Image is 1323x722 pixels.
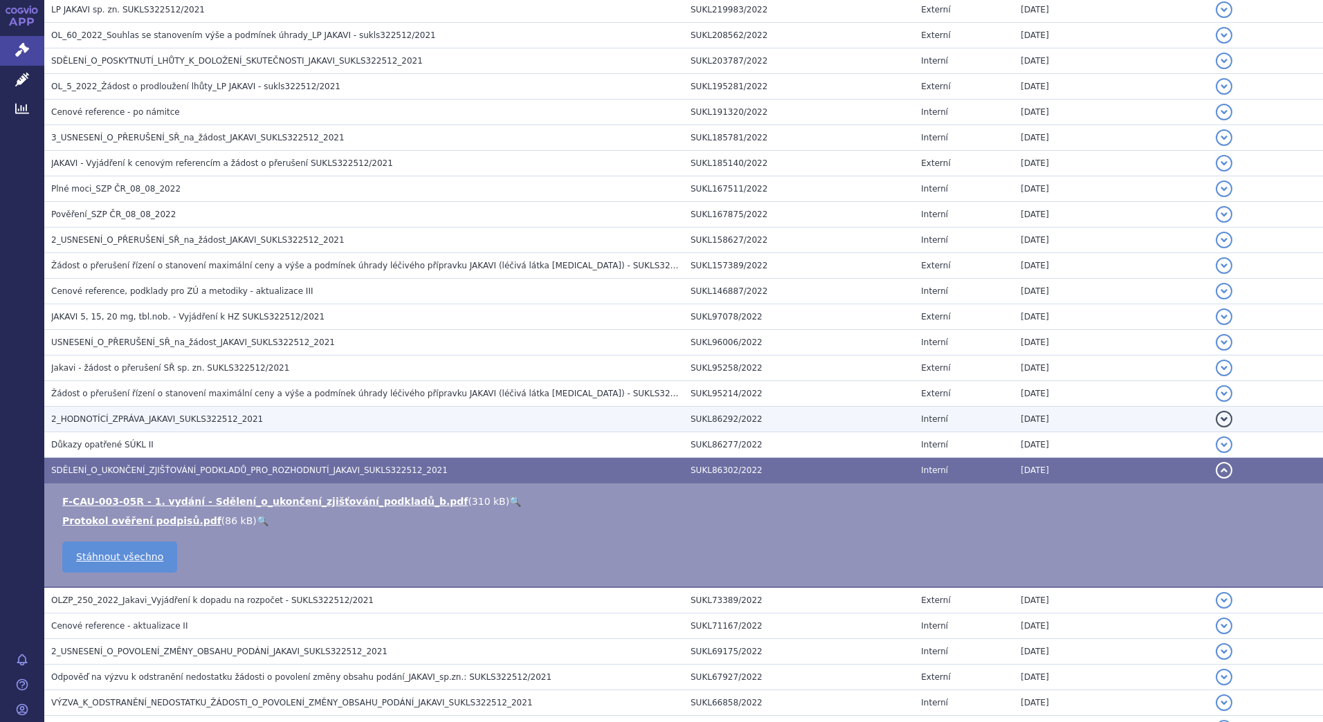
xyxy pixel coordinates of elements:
[684,665,914,690] td: SUKL67927/2022
[684,125,914,151] td: SUKL185781/2022
[509,496,521,507] a: 🔍
[51,261,715,270] span: Žádost o přerušení řízení o stanovení maximální ceny a výše a podmínek úhrady léčivého přípravku ...
[225,515,253,526] span: 86 kB
[1014,381,1208,407] td: [DATE]
[684,355,914,381] td: SUKL95258/2022
[1216,232,1232,248] button: detail
[684,100,914,125] td: SUKL191320/2022
[257,515,268,526] a: 🔍
[1216,618,1232,634] button: detail
[51,82,340,91] span: OL_5_2022_Žádost o prodloužení lhůty_LP JAKAVI - sukls322512/2021
[1216,53,1232,69] button: detail
[51,107,180,117] span: Cenové reference - po námitce
[51,337,335,347] span: USNESENÍ_O_PŘERUŠENÍ_SŘ_na_žádost_JAKAVI_SUKLS322512_2021
[51,30,436,40] span: OL_60_2022_Souhlas se stanovením výše a podmínek úhrady_LP JAKAVI - sukls322512/2021
[921,286,948,296] span: Interní
[51,210,176,219] span: Pověření_SZP ČR_08_08_2022
[684,613,914,639] td: SUKL71167/2022
[1014,125,1208,151] td: [DATE]
[921,184,948,194] span: Interní
[1014,304,1208,330] td: [DATE]
[1216,669,1232,685] button: detail
[1216,78,1232,95] button: detail
[51,56,423,66] span: SDĚLENÍ_O_POSKYTNUTÍ_LHŮTY_K_DOLOŽENÍ_SKUTEČNOSTI_JAKAVI_SUKLS322512_2021
[1216,436,1232,453] button: detail
[51,672,551,682] span: Odpověď na výzvu k odstranění nedostatku žádosti o povolení změny obsahu podání_JAKAVI_sp.zn.: SU...
[921,107,948,117] span: Interní
[51,363,289,373] span: Jakavi - žádost o přerušení SŘ sp. zn. SUKLS322512/2021
[684,151,914,176] td: SUKL185140/2022
[921,133,948,142] span: Interní
[1014,330,1208,355] td: [DATE]
[62,541,177,573] a: Stáhnout všechno
[1014,639,1208,665] td: [DATE]
[921,647,948,656] span: Interní
[1216,308,1232,325] button: detail
[1216,694,1232,711] button: detail
[1014,665,1208,690] td: [DATE]
[1014,690,1208,716] td: [DATE]
[921,210,948,219] span: Interní
[51,595,374,605] span: OLZP_250_2022_Jakavi_Vyjádření k dopadu na rozpočet - SUKLS322512/2021
[1014,228,1208,253] td: [DATE]
[684,202,914,228] td: SUKL167875/2022
[1216,257,1232,274] button: detail
[921,698,948,707] span: Interní
[921,235,948,245] span: Interní
[1014,355,1208,381] td: [DATE]
[51,698,533,707] span: VÝZVA_K_ODSTRANĚNÍ_NEDOSTATKU_ŽÁDOSTI_O_POVOLENÍ_ZMĚNY_OBSAHU_PODÁNÍ_JAKAVI_SUKLS322512_2021
[1014,279,1208,304] td: [DATE]
[51,621,188,631] span: Cenové reference - aktualizace II
[1014,253,1208,279] td: [DATE]
[1014,202,1208,228] td: [DATE]
[921,465,948,475] span: Interní
[1216,385,1232,402] button: detail
[51,158,393,168] span: JAKAVI - Vyjádření k cenovým referencím a žádost o přerušení SUKLS322512/2021
[1014,74,1208,100] td: [DATE]
[51,5,205,15] span: LP JAKAVI sp. zn. SUKLS322512/2021
[921,621,948,631] span: Interní
[51,312,325,322] span: JAKAVI 5, 15, 20 mg, tbl.nob. - Vyjádření k HZ SUKLS322512/2021
[921,261,950,270] span: Externí
[921,5,950,15] span: Externí
[51,440,154,450] span: Důkazy opatřené SÚKL II
[1216,1,1232,18] button: detail
[921,30,950,40] span: Externí
[921,312,950,322] span: Externí
[51,235,345,245] span: 2_USNESENÍ_O_PŘERUŠENÍ_SŘ_na_žádost_JAKAVI_SUKLS322512_2021
[684,690,914,716] td: SUKL66858/2022
[684,587,914,613] td: SUKL73389/2022
[1216,360,1232,376] button: detail
[921,56,948,66] span: Interní
[921,414,948,424] span: Interní
[1216,643,1232,660] button: detail
[684,407,914,432] td: SUKL86292/2022
[51,647,387,656] span: 2_USNESENÍ_O_POVOLENÍ_ZMĚNY_OBSAHU_PODÁNÍ_JAKAVI_SUKLS322512_2021
[62,494,1309,508] li: ( )
[1216,104,1232,120] button: detail
[921,363,950,373] span: Externí
[1216,206,1232,223] button: detail
[1014,458,1208,483] td: [DATE]
[51,133,345,142] span: 3_USNESENÍ_O_PŘERUŠENÍ_SŘ_na_žádost_JAKAVI_SUKLS322512_2021
[1216,155,1232,172] button: detail
[684,279,914,304] td: SUKL146887/2022
[1216,180,1232,197] button: detail
[684,432,914,458] td: SUKL86277/2022
[1014,432,1208,458] td: [DATE]
[1216,462,1232,479] button: detail
[921,440,948,450] span: Interní
[51,465,448,475] span: SDĚLENÍ_O_UKONČENÍ_ZJIŠŤOVÁNÍ_PODKLADŮ_PRO_ROZHODNUTÍ_JAKAVI_SUKLS322512_2021
[684,48,914,74] td: SUKL203787/2022
[921,672,950,682] span: Externí
[1014,613,1208,639] td: [DATE]
[684,176,914,202] td: SUKL167511/2022
[62,514,1309,528] li: ( )
[684,458,914,483] td: SUKL86302/2022
[684,639,914,665] td: SUKL69175/2022
[921,595,950,605] span: Externí
[921,82,950,91] span: Externí
[684,228,914,253] td: SUKL158627/2022
[1216,283,1232,299] button: detail
[51,184,181,194] span: Plné moci_SZP ČR_08_08_2022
